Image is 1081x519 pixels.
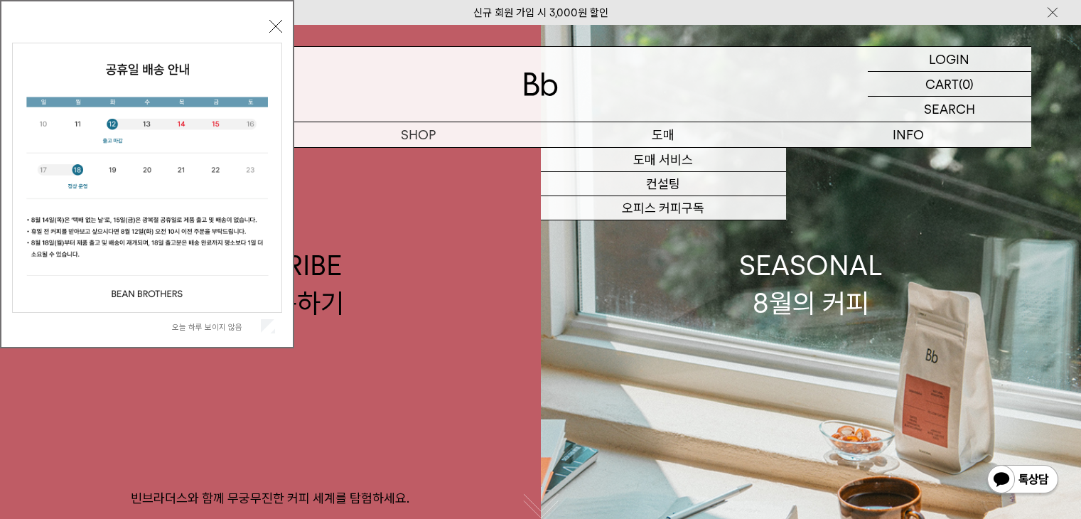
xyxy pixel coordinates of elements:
[13,43,281,312] img: cb63d4bbb2e6550c365f227fdc69b27f_113810.jpg
[925,72,959,96] p: CART
[929,47,969,71] p: LOGIN
[473,6,608,19] a: 신규 회원 가입 시 3,000원 할인
[541,122,786,147] p: 도매
[786,122,1031,147] p: INFO
[524,73,558,96] img: 로고
[959,72,974,96] p: (0)
[868,72,1031,97] a: CART (0)
[868,47,1031,72] a: LOGIN
[296,122,541,147] a: SHOP
[739,247,883,322] div: SEASONAL 8월의 커피
[541,196,786,220] a: 오피스 커피구독
[269,20,282,33] button: 닫기
[541,148,786,172] a: 도매 서비스
[924,97,975,122] p: SEARCH
[541,172,786,196] a: 컨설팅
[986,464,1060,498] img: 카카오톡 채널 1:1 채팅 버튼
[172,322,258,332] label: 오늘 하루 보이지 않음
